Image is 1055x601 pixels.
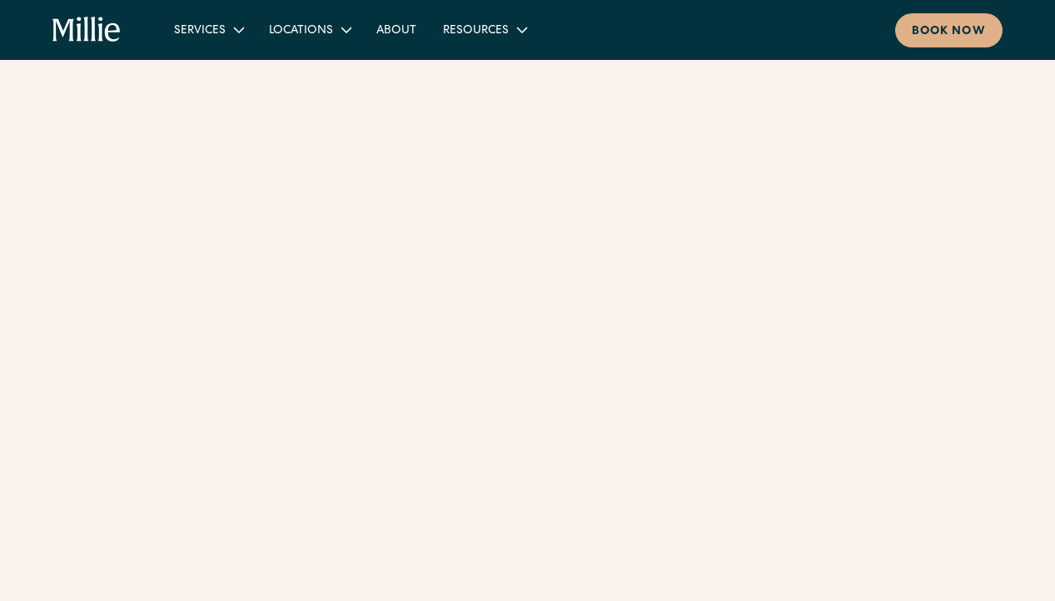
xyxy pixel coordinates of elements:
[269,22,333,40] div: Locations
[912,23,986,41] div: Book now
[174,22,226,40] div: Services
[161,16,256,43] div: Services
[363,16,430,43] a: About
[895,13,1003,47] a: Book now
[256,16,363,43] div: Locations
[52,17,121,43] a: home
[430,16,539,43] div: Resources
[443,22,509,40] div: Resources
